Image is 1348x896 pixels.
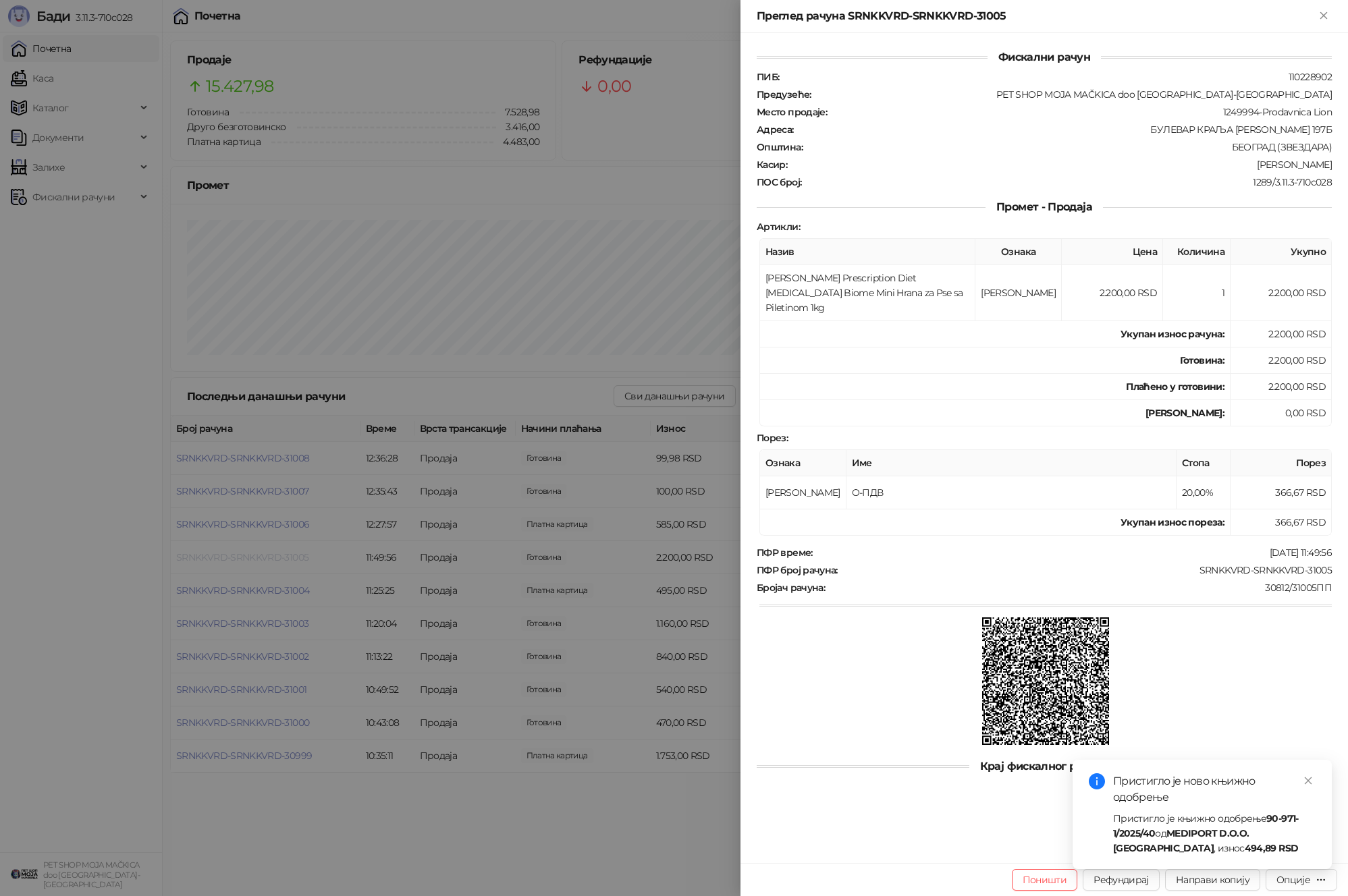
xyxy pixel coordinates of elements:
div: 1249994-Prodavnica Lion [828,106,1333,118]
div: SRNKKVRD-SRNKKVRD-31005 [839,564,1333,576]
strong: ПОС број : [757,176,801,188]
strong: Место продаје : [757,106,827,118]
button: Направи копију [1165,869,1260,891]
button: Поништи [1012,869,1078,891]
strong: Укупан износ рачуна : [1121,328,1224,340]
th: Име [846,450,1177,476]
div: БУЛЕВАР КРАЉА [PERSON_NAME] 197Б [795,123,1333,136]
button: Рефундирај [1083,869,1160,891]
td: [PERSON_NAME] [975,265,1062,321]
td: 2.200,00 RSD [1231,347,1332,374]
div: PET SHOP MOJA MAČKICA doo [GEOGRAPHIC_DATA]-[GEOGRAPHIC_DATA] [813,88,1333,101]
strong: MEDIPORT D.O.O. [GEOGRAPHIC_DATA] [1113,827,1249,854]
div: БЕОГРАД (ЗВЕЗДАРА) [804,141,1333,153]
strong: 494,89 RSD [1245,842,1299,854]
span: Направи копију [1176,874,1249,886]
strong: ПФР време : [757,547,813,559]
th: Ознака [975,239,1062,265]
strong: ПФР број рачуна : [757,564,838,576]
th: Цена [1062,239,1163,265]
th: Количина [1163,239,1231,265]
td: [PERSON_NAME] [760,476,846,509]
td: 0,00 RSD [1231,400,1332,426]
strong: Предузеће : [757,88,811,101]
div: Пристигло је књижно одобрење од , износ [1113,811,1316,856]
div: Пристигло је ново књижно одобрење [1113,773,1316,806]
strong: ПИБ : [757,71,779,83]
img: QR код [982,617,1110,745]
a: Close [1301,773,1316,788]
strong: Плаћено у готовини: [1126,381,1224,393]
td: 366,67 RSD [1231,476,1332,509]
strong: Артикли : [757,221,800,233]
td: 2.200,00 RSD [1062,265,1163,321]
td: 366,67 RSD [1231,509,1332,536]
strong: Готовина : [1180,354,1224,366]
td: [PERSON_NAME] Prescription Diet [MEDICAL_DATA] Biome Mini Hrana za Pse sa Piletinom 1kg [760,265,975,321]
strong: Адреса : [757,123,794,136]
strong: 90-971-1/2025/40 [1113,812,1299,839]
th: Ознака [760,450,846,476]
strong: Бројач рачуна : [757,582,825,594]
td: 2.200,00 RSD [1231,374,1332,400]
div: 1289/3.11.3-710c028 [803,176,1333,188]
button: Close [1316,8,1332,24]
div: [PERSON_NAME] [788,159,1333,171]
div: [DATE] 11:49:56 [814,547,1333,559]
strong: Укупан износ пореза: [1121,516,1224,528]
div: 110228902 [780,71,1333,83]
span: Фискални рачун [988,51,1101,63]
span: close [1303,776,1313,785]
strong: [PERSON_NAME]: [1145,407,1224,419]
td: 2.200,00 RSD [1231,321,1332,347]
td: 20,00% [1177,476,1231,509]
span: info-circle [1089,773,1105,789]
button: Опције [1266,869,1337,891]
strong: Порез : [757,432,788,444]
th: Укупно [1231,239,1332,265]
div: Преглед рачуна SRNKKVRD-SRNKKVRD-31005 [757,8,1316,24]
th: Стопа [1177,450,1231,476]
th: Назив [760,239,975,265]
td: 1 [1163,265,1231,321]
strong: Касир : [757,159,787,171]
td: 2.200,00 RSD [1231,265,1332,321]
td: О-ПДВ [846,476,1177,509]
div: 30812/31005ПП [826,582,1333,594]
th: Порез [1231,450,1332,476]
span: Промет - Продаја [986,200,1103,213]
strong: Општина : [757,141,803,153]
span: Крај фискалног рачуна [969,760,1120,773]
div: Опције [1276,874,1310,886]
